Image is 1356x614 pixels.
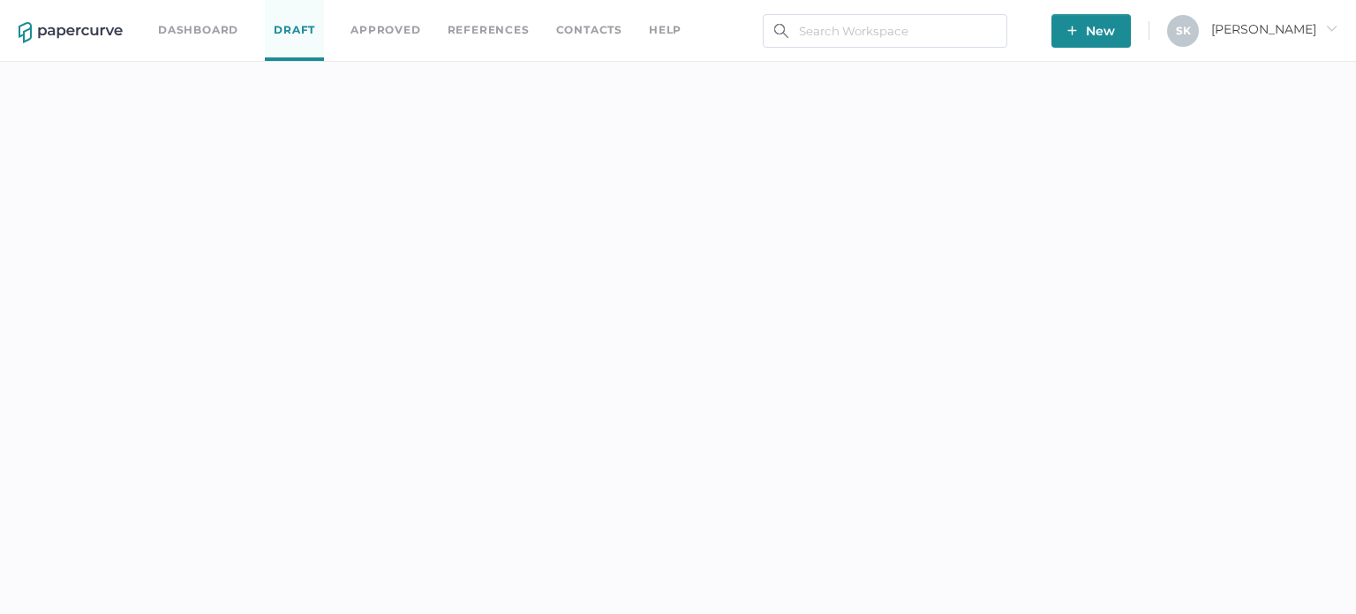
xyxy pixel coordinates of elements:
a: Contacts [556,20,622,40]
span: S K [1176,24,1191,37]
span: [PERSON_NAME] [1211,21,1337,37]
span: New [1067,14,1115,48]
a: References [448,20,530,40]
button: New [1051,14,1131,48]
i: arrow_right [1325,22,1337,34]
img: search.bf03fe8b.svg [774,24,788,38]
img: plus-white.e19ec114.svg [1067,26,1077,35]
img: papercurve-logo-colour.7244d18c.svg [19,22,123,43]
a: Approved [350,20,420,40]
div: help [649,20,682,40]
a: Dashboard [158,20,238,40]
input: Search Workspace [763,14,1007,48]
